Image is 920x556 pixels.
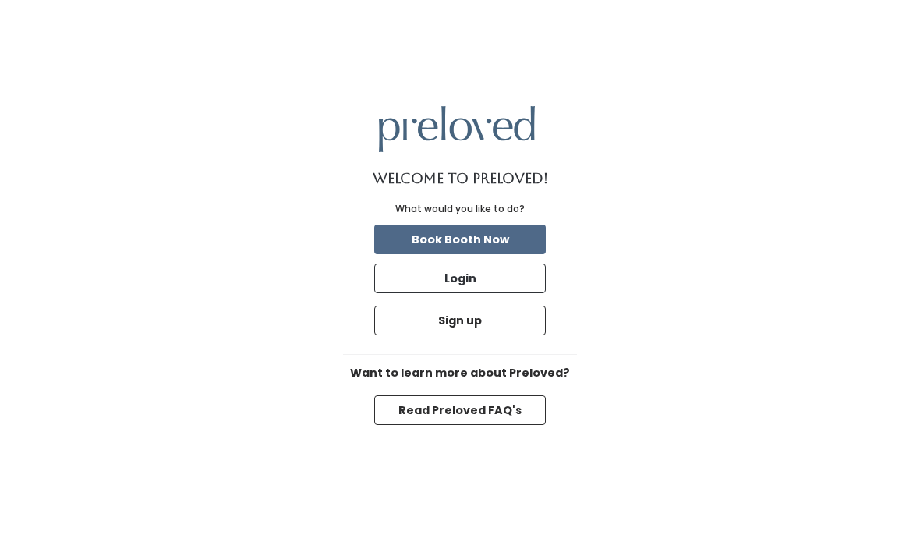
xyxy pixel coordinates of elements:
img: preloved logo [379,106,535,152]
div: What would you like to do? [395,202,525,216]
a: Login [371,260,549,296]
h6: Want to learn more about Preloved? [343,367,577,380]
a: Sign up [371,303,549,338]
h1: Welcome to Preloved! [373,171,548,186]
button: Book Booth Now [374,225,546,254]
button: Sign up [374,306,546,335]
button: Read Preloved FAQ's [374,395,546,425]
button: Login [374,264,546,293]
